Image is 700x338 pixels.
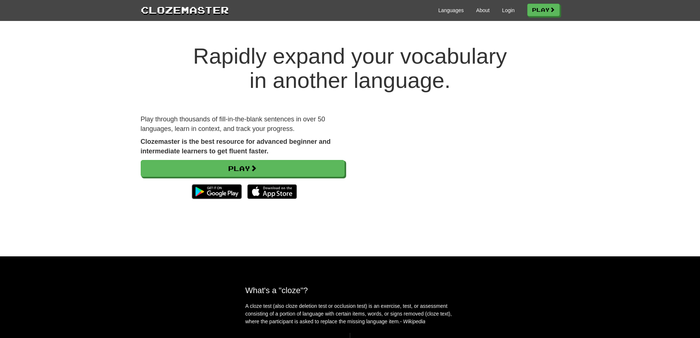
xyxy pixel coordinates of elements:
a: Play [527,4,560,16]
a: Play [141,160,345,177]
img: Get it on Google Play [188,181,245,203]
a: Languages [438,7,464,14]
strong: Clozemaster is the best resource for advanced beginner and intermediate learners to get fluent fa... [141,138,331,155]
a: Clozemaster [141,3,229,17]
em: - Wikipedia [400,319,426,324]
p: Play through thousands of fill-in-the-blank sentences in over 50 languages, learn in context, and... [141,115,345,134]
a: Login [502,7,514,14]
a: About [476,7,490,14]
p: A cloze test (also cloze deletion test or occlusion test) is an exercise, test, or assessment con... [245,302,455,325]
h2: What's a "cloze"? [245,286,455,295]
img: Download_on_the_App_Store_Badge_US-UK_135x40-25178aeef6eb6b83b96f5f2d004eda3bffbb37122de64afbaef7... [247,184,297,199]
